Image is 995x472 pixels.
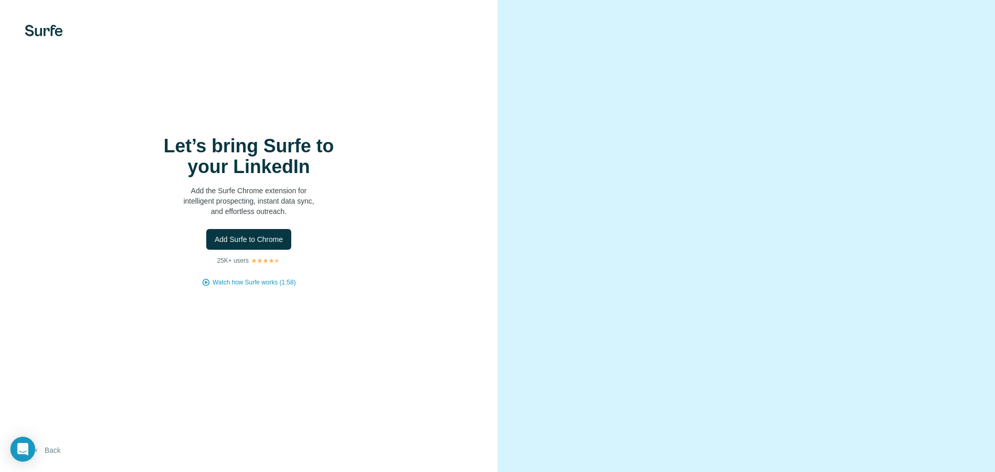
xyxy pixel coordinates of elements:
[215,234,283,245] span: Add Surfe to Chrome
[25,25,63,36] img: Surfe's logo
[217,256,249,265] p: 25K+ users
[10,437,35,462] div: Open Intercom Messenger
[25,441,68,460] button: Back
[145,136,352,177] h1: Let’s bring Surfe to your LinkedIn
[212,278,295,287] button: Watch how Surfe works (1:58)
[251,258,280,264] img: Rating Stars
[145,185,352,217] p: Add the Surfe Chrome extension for intelligent prospecting, instant data sync, and effortless out...
[206,229,291,250] button: Add Surfe to Chrome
